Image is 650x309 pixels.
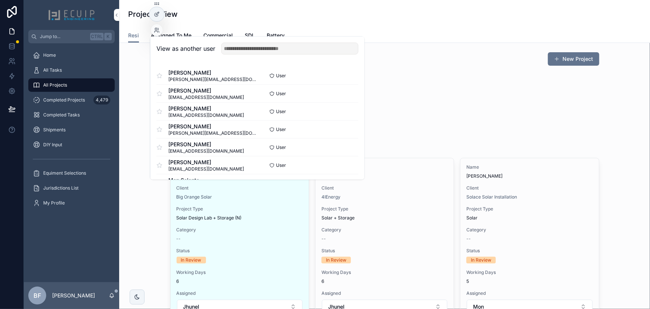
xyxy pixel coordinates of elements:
[168,159,244,166] span: [PERSON_NAME]
[321,290,448,296] span: Assigned
[40,34,87,40] span: Jump to...
[52,292,95,299] p: [PERSON_NAME]
[43,170,86,176] span: Equiment Selections
[321,278,448,284] span: 6
[321,248,448,254] span: Status
[168,166,244,172] span: [EMAIL_ADDRESS][DOMAIN_NAME]
[466,227,593,233] span: Category
[321,206,448,212] span: Project Type
[466,164,593,170] span: Name
[168,123,257,130] span: [PERSON_NAME]
[245,32,255,39] span: SDL
[168,177,244,184] span: Mon Solante
[43,52,56,58] span: Home
[43,112,80,118] span: Completed Tasks
[168,141,244,148] span: [PERSON_NAME]
[28,78,115,92] a: All Projects
[90,33,104,40] span: Ctrl
[105,34,111,40] span: K
[466,215,478,221] span: Solar
[28,138,115,152] a: DIY Input
[151,32,191,39] span: Assigned To Me
[128,29,139,43] a: Resi
[466,185,593,191] span: Client
[177,236,181,242] span: --
[28,166,115,180] a: Equiment Selections
[321,164,448,170] span: Name
[276,91,286,97] span: User
[466,269,593,275] span: Working Days
[245,29,255,44] a: SDL
[177,194,212,200] a: Big Orange Solar
[28,30,115,43] button: Jump to...CtrlK
[177,290,303,296] span: Assigned
[168,130,257,136] span: [PERSON_NAME][EMAIL_ADDRESS][DOMAIN_NAME]
[321,227,448,233] span: Category
[168,112,244,118] span: [EMAIL_ADDRESS][DOMAIN_NAME]
[24,43,119,219] div: scrollable content
[28,108,115,122] a: Completed Tasks
[203,32,233,39] span: Commercial
[466,206,593,212] span: Project Type
[168,105,244,112] span: [PERSON_NAME]
[177,269,303,275] span: Working Days
[93,96,110,104] div: 4,479
[267,29,285,44] a: Battery
[276,109,286,115] span: User
[48,9,95,21] img: App logo
[203,29,233,44] a: Commercial
[43,82,67,88] span: All Projects
[321,236,326,242] span: --
[276,73,286,79] span: User
[321,269,448,275] span: Working Days
[28,196,115,210] a: My Profile
[43,67,62,73] span: All Tasks
[43,142,62,148] span: DIY Input
[276,144,286,150] span: User
[43,200,65,206] span: My Profile
[156,44,215,53] h2: View as another user
[321,215,355,221] span: Solar + Storage
[28,181,115,195] a: Jurisdictions List
[168,148,244,154] span: [EMAIL_ADDRESS][DOMAIN_NAME]
[34,291,41,300] span: BF
[321,194,340,200] a: 4IEnergy
[43,97,85,103] span: Completed Projects
[177,215,242,221] span: Solar Design Lab + Storage (N)
[321,173,448,179] span: [PERSON_NAME]
[177,278,303,284] span: 6
[128,32,139,39] span: Resi
[548,52,599,66] button: New Project
[466,194,517,200] a: Solace Solar Installation
[466,248,593,254] span: Status
[28,123,115,137] a: Shipments
[168,94,244,100] span: [EMAIL_ADDRESS][DOMAIN_NAME]
[177,227,303,233] span: Category
[276,162,286,168] span: User
[466,278,593,284] span: 5
[326,257,346,263] div: In Review
[28,63,115,77] a: All Tasks
[466,236,471,242] span: --
[43,185,79,191] span: Jurisdictions List
[321,185,448,191] span: Client
[466,173,593,179] span: [PERSON_NAME]
[181,257,202,263] div: In Review
[168,87,244,94] span: [PERSON_NAME]
[128,9,178,19] h1: Projects View
[28,93,115,107] a: Completed Projects4,479
[471,257,491,263] div: In Review
[267,32,285,39] span: Battery
[276,127,286,132] span: User
[177,206,303,212] span: Project Type
[151,29,191,44] a: Assigned To Me
[43,127,66,133] span: Shipments
[168,69,257,77] span: [PERSON_NAME]
[177,248,303,254] span: Status
[28,49,115,62] a: Home
[168,77,257,82] span: [PERSON_NAME][EMAIL_ADDRESS][DOMAIN_NAME]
